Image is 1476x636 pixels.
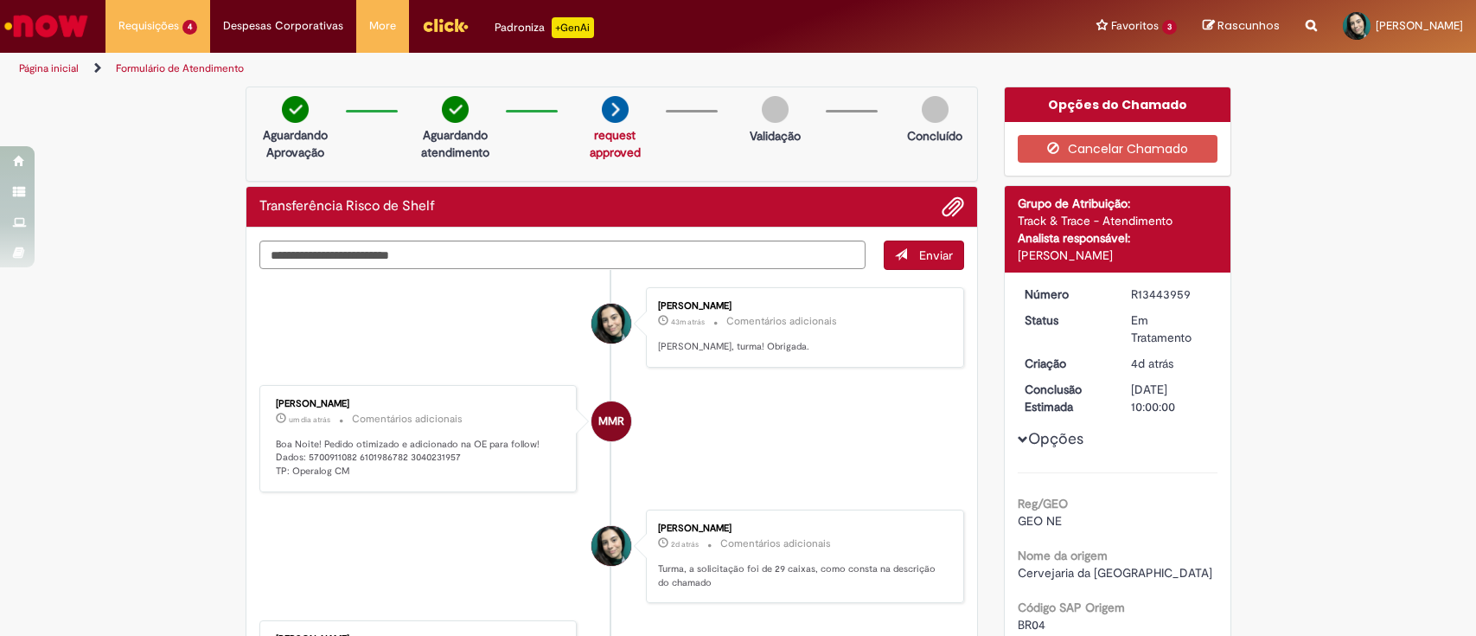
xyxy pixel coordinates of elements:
[1111,17,1159,35] span: Favoritos
[182,20,197,35] span: 4
[1131,312,1211,346] div: Em Tratamento
[118,17,179,35] span: Requisições
[442,96,469,123] img: check-circle-green.png
[671,539,699,549] time: 27/08/2025 13:19:23
[1217,17,1280,34] span: Rascunhos
[726,314,837,329] small: Comentários adicionais
[884,241,964,270] button: Enviar
[907,127,962,145] p: Concluído
[259,199,435,215] h2: Transferência Risco de Shelf Histórico de tíquete
[369,17,396,35] span: More
[1018,229,1217,247] div: Analista responsável:
[289,414,330,425] time: 27/08/2025 18:35:50
[1018,212,1217,229] div: Track & Trace - Atendimento
[1018,600,1125,615] b: Código SAP Origem
[1012,381,1118,415] dt: Conclusão Estimada
[19,61,79,75] a: Página inicial
[276,399,564,409] div: [PERSON_NAME]
[658,524,946,534] div: [PERSON_NAME]
[598,401,624,442] span: MMR
[658,340,946,354] p: [PERSON_NAME], turma! Obrigada.
[223,17,343,35] span: Despesas Corporativas
[671,317,705,327] span: 43m atrás
[13,53,971,85] ul: Trilhas de página
[720,536,831,551] small: Comentários adicionais
[1012,312,1118,329] dt: Status
[1018,513,1062,529] span: GEO NE
[552,17,594,38] p: +GenAi
[282,96,309,123] img: check-circle-green.png
[289,414,330,425] span: um dia atrás
[591,304,631,344] div: Sarah Portela Signorini
[1131,286,1211,303] div: R13443959
[1018,195,1217,212] div: Grupo de Atribuição:
[671,539,699,549] span: 2d atrás
[591,402,631,441] div: Matheus Maia Rocha
[1018,548,1108,563] b: Nome da origem
[1018,496,1068,511] b: Reg/GEO
[1005,87,1230,122] div: Opções do Chamado
[1018,247,1217,264] div: [PERSON_NAME]
[671,317,705,327] time: 29/08/2025 09:55:45
[1131,356,1173,371] time: 25/08/2025 12:00:54
[590,127,641,160] a: request approved
[1018,135,1217,163] button: Cancelar Chamado
[1162,20,1177,35] span: 3
[1131,355,1211,372] div: 25/08/2025 12:00:54
[1131,381,1211,415] div: [DATE] 10:00:00
[1012,286,1118,303] dt: Número
[658,562,946,589] p: Turma, a solicitação foi de 29 caixas, como consta na descrição do chamado
[116,61,244,75] a: Formulário de Atendimento
[922,96,949,123] img: img-circle-grey.png
[413,126,497,161] p: Aguardando atendimento
[276,438,564,479] p: Boa Noite! Pedido otimizado e adicionado na OE para follow! Dados: 5700911082 6101986782 30402319...
[602,96,629,123] img: arrow-next.png
[1012,355,1118,372] dt: Criação
[1018,617,1045,633] span: BR04
[495,17,594,38] div: Padroniza
[352,412,463,427] small: Comentários adicionais
[2,9,91,43] img: ServiceNow
[1018,565,1212,581] span: Cervejaria da [GEOGRAPHIC_DATA]
[422,12,469,38] img: click_logo_yellow_360x200.png
[253,126,337,161] p: Aguardando Aprovação
[1376,18,1463,33] span: [PERSON_NAME]
[942,196,964,218] button: Adicionar anexos
[658,301,946,312] div: [PERSON_NAME]
[750,127,801,145] p: Validação
[919,247,953,263] span: Enviar
[259,241,866,270] textarea: Digite sua mensagem aqui...
[1131,356,1173,371] span: 4d atrás
[1203,18,1280,35] a: Rascunhos
[591,526,631,566] div: Sarah Portela Signorini
[762,96,789,123] img: img-circle-grey.png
